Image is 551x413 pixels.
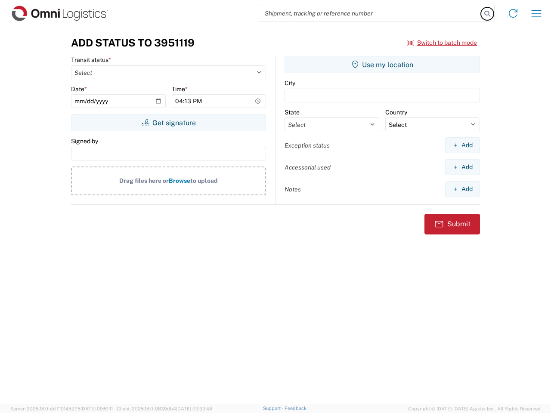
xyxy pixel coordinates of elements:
[71,137,98,145] label: Signed by
[285,79,295,87] label: City
[385,108,407,116] label: Country
[71,114,266,131] button: Get signature
[285,56,480,73] button: Use my location
[285,163,331,171] label: Accessorial used
[445,137,480,153] button: Add
[119,177,169,184] span: Drag files here or
[117,406,212,411] span: Client: 2025.18.0-9839db4
[285,142,330,149] label: Exception status
[445,159,480,175] button: Add
[71,37,195,49] h3: Add Status to 3951119
[285,108,300,116] label: State
[285,406,306,411] a: Feedback
[169,177,190,184] span: Browse
[71,56,111,64] label: Transit status
[408,405,541,413] span: Copyright © [DATE]-[DATE] Agistix Inc., All Rights Reserved
[258,5,481,22] input: Shipment, tracking or reference number
[190,177,218,184] span: to upload
[172,85,188,93] label: Time
[176,406,212,411] span: [DATE] 09:32:48
[71,85,87,93] label: Date
[407,36,477,50] button: Switch to batch mode
[285,185,301,193] label: Notes
[10,406,113,411] span: Server: 2025.18.0-dd719145275
[424,214,480,234] button: Submit
[445,181,480,197] button: Add
[80,406,113,411] span: [DATE] 09:51:11
[263,406,285,411] a: Support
